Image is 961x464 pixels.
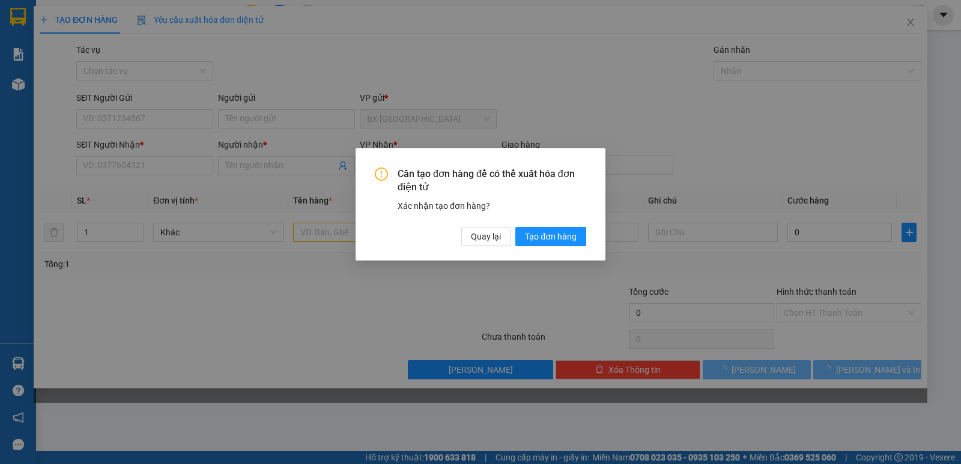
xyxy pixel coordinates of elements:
[525,230,577,243] span: Tạo đơn hàng
[398,167,586,194] span: Cần tạo đơn hàng để có thể xuất hóa đơn điện tử
[375,167,388,181] span: exclamation-circle
[461,227,511,246] button: Quay lại
[515,227,586,246] button: Tạo đơn hàng
[471,230,501,243] span: Quay lại
[398,199,586,212] div: Xác nhận tạo đơn hàng?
